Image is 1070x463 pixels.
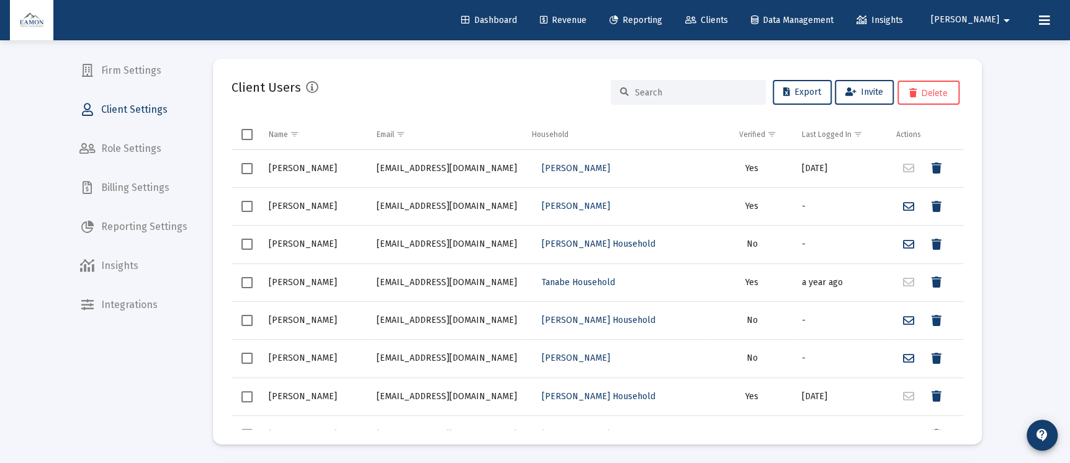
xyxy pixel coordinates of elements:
a: Revenue [530,8,596,33]
span: Data Management [751,15,834,25]
div: No [715,428,789,441]
div: No [715,352,789,364]
div: Household [532,130,569,139]
div: Select row [241,353,253,364]
a: Role Settings [70,134,197,164]
td: [PERSON_NAME] [263,150,371,188]
td: [PERSON_NAME] [263,301,371,339]
div: Data grid [232,120,963,430]
button: Invite [835,80,894,105]
button: Export [773,80,832,105]
td: [EMAIL_ADDRESS][DOMAIN_NAME] [371,263,526,301]
div: Name [269,130,288,139]
span: [PERSON_NAME] Household [542,239,655,249]
div: Select all [241,129,253,140]
td: [PERSON_NAME] [263,377,371,415]
div: Select row [241,315,253,326]
span: Insights [856,15,903,25]
td: Column Email [371,120,526,149]
span: Dashboard [461,15,517,25]
td: Column Verified [709,120,796,149]
td: [PERSON_NAME] [263,263,371,301]
div: [DATE] [802,390,884,403]
div: No [715,314,789,327]
div: Select row [241,201,253,212]
span: Clients [685,15,728,25]
td: [EMAIL_ADDRESS][DOMAIN_NAME] [371,415,526,453]
div: - [802,200,884,213]
div: Yes [715,200,789,213]
div: Select row [241,429,253,440]
div: Yes [715,276,789,289]
span: [PERSON_NAME] Household [542,315,655,325]
div: Select row [241,277,253,288]
h2: Client Users [232,77,301,97]
div: Last Logged In [802,130,852,139]
mat-icon: arrow_drop_down [999,8,1014,33]
span: Reporting [609,15,662,25]
div: a year ago [802,276,884,289]
button: [PERSON_NAME] Household [532,384,665,409]
a: Firm Settings [70,56,197,86]
button: [PERSON_NAME] Household [532,422,665,447]
a: Clients [675,8,738,33]
span: Export [783,87,821,97]
a: Insights [847,8,913,33]
td: [EMAIL_ADDRESS][DOMAIN_NAME] [371,301,526,339]
div: - [802,314,884,327]
div: Select row [241,239,253,250]
div: Select row [241,391,253,402]
button: Delete [897,81,960,105]
a: Reporting [600,8,672,33]
img: Dashboard [19,8,44,33]
div: Yes [715,162,789,175]
span: [PERSON_NAME] [542,163,610,174]
td: Column Household [526,120,709,149]
td: [EMAIL_ADDRESS][DOMAIN_NAME] [371,340,526,377]
span: Invite [845,87,883,97]
a: Billing Settings [70,173,197,203]
span: Show filter options for column 'Verified' [767,130,776,139]
button: Tanabe Household [532,270,625,295]
span: Insights [70,251,197,281]
div: Actions [896,130,921,139]
td: [PERSON_NAME] [263,226,371,263]
span: Tanabe Household [542,277,615,288]
span: Show filter options for column 'Last Logged In' [853,130,863,139]
a: Integrations [70,290,197,320]
div: - [802,428,884,441]
button: [PERSON_NAME] [916,7,1029,32]
td: [EMAIL_ADDRESS][DOMAIN_NAME] [371,226,526,263]
span: [PERSON_NAME] [931,15,999,25]
button: [PERSON_NAME] [532,194,620,219]
input: Search [635,87,757,98]
span: Revenue [540,15,587,25]
a: Dashboard [451,8,527,33]
td: [PERSON_NAME] [263,340,371,377]
div: [DATE] [802,162,884,175]
td: [EMAIL_ADDRESS][DOMAIN_NAME] [371,187,526,225]
div: Select row [241,163,253,174]
button: [PERSON_NAME] Household [532,308,665,333]
button: [PERSON_NAME] [532,156,620,181]
a: Client Settings [70,95,197,125]
td: Column Actions [890,120,963,149]
td: [PERSON_NAME] [263,415,371,453]
div: Yes [715,390,789,403]
div: No [715,238,789,250]
button: [PERSON_NAME] [532,346,620,371]
span: [PERSON_NAME] [542,353,610,363]
td: [EMAIL_ADDRESS][DOMAIN_NAME] [371,150,526,188]
td: [PERSON_NAME] [263,187,371,225]
div: Verified [739,130,765,139]
span: [PERSON_NAME] Household [542,429,655,439]
mat-icon: contact_support [1035,428,1050,443]
a: Reporting Settings [70,212,197,242]
a: Data Management [741,8,843,33]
